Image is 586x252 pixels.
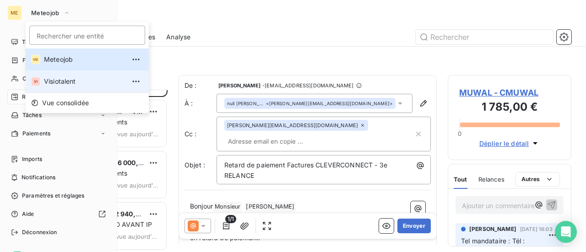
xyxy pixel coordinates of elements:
span: Factures [22,56,46,64]
span: Analyse [166,32,190,42]
span: Bonjour [190,202,213,210]
div: VI [31,77,40,86]
span: [DATE] 16:03 [520,226,553,232]
span: Clients [22,75,41,83]
button: Envoyer [397,219,431,233]
span: [PERSON_NAME] [244,202,296,212]
span: Tout [454,176,467,183]
span: Meteojob [31,9,60,16]
input: placeholder [29,26,145,45]
span: Aide [22,210,34,218]
span: Relances [22,93,46,101]
span: prévue aujourd’hui [106,233,159,240]
span: Déplier le détail [479,139,529,148]
a: Aide [7,207,109,221]
input: Adresse email en copie ... [224,134,330,148]
span: Notifications [22,173,55,182]
span: 1/1 [225,215,236,223]
h3: 1 785,00 € [459,99,560,117]
span: Relances [478,176,505,183]
div: <[PERSON_NAME][EMAIL_ADDRESS][DOMAIN_NAME]> [227,100,393,107]
span: 2 940,00 € [115,210,150,218]
span: Meteojob [44,55,125,64]
span: Imports [22,155,42,163]
span: prévue aujourd’hui [107,182,159,189]
span: Vous constaterez ci-dessous que ces retards sont plus que conséquents. [190,244,415,252]
span: Vue consolidée [42,98,89,107]
span: Paramètres et réglages [22,192,84,200]
span: [PERSON_NAME] [218,83,260,88]
input: Rechercher [416,30,553,44]
span: MUWAL - CMUWAL [459,86,560,99]
label: À : [184,99,217,108]
span: Paiements [22,129,50,138]
label: Cc : [184,129,217,139]
span: Visiotalent [44,77,125,86]
span: Tableau de bord [22,38,65,46]
span: Monsieur [213,202,242,212]
span: [PERSON_NAME] [469,225,516,233]
div: ME [31,55,40,64]
div: ME [7,5,22,20]
span: Retard de paiement Factures CLEVERCONNECT - 3e RELANCE [224,161,389,179]
span: Tâches [22,111,42,119]
span: null [PERSON_NAME] [227,100,264,107]
span: De : [184,81,217,90]
span: - [EMAIL_ADDRESS][DOMAIN_NAME] [262,83,353,88]
span: [PERSON_NAME][EMAIL_ADDRESS][DOMAIN_NAME] [227,123,358,128]
span: Objet : [184,161,205,169]
div: Open Intercom Messenger [555,221,577,243]
button: Déplier le détail [477,138,543,149]
span: 0 [458,130,461,137]
span: 6 000,00 € [118,159,153,166]
span: prévue aujourd’hui [107,130,159,138]
span: Déconnexion [22,228,57,236]
button: Autres [515,172,560,187]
